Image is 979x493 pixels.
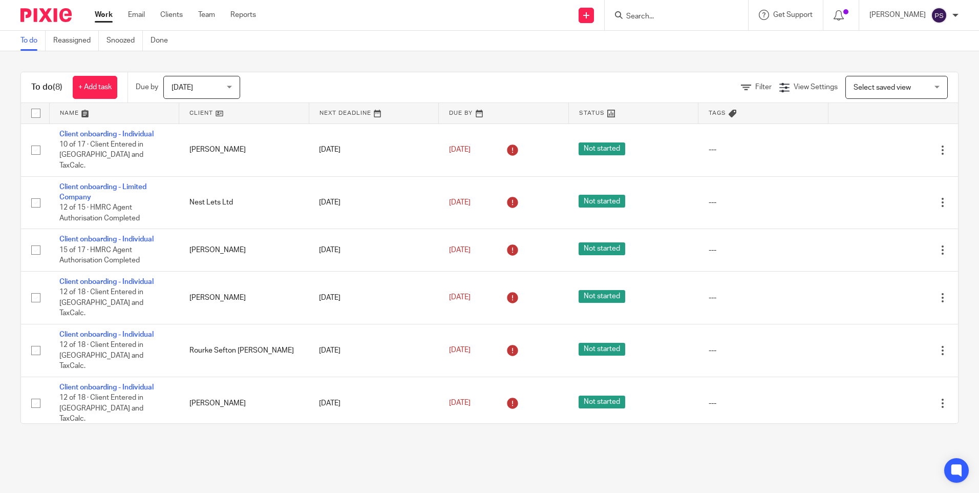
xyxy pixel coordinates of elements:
span: 15 of 17 · HMRC Agent Authorisation Completed [59,246,140,264]
a: Client onboarding - Individual [59,384,154,391]
a: Reports [230,10,256,20]
td: [DATE] [309,271,439,324]
span: 12 of 18 · Client Entered in [GEOGRAPHIC_DATA] and TaxCalc. [59,341,143,369]
span: Not started [579,396,625,408]
a: Team [198,10,215,20]
a: Done [151,31,176,51]
td: [PERSON_NAME] [179,377,309,429]
a: Clients [160,10,183,20]
p: [PERSON_NAME] [869,10,926,20]
a: Snoozed [107,31,143,51]
td: [PERSON_NAME] [179,271,309,324]
td: [DATE] [309,229,439,271]
span: Not started [579,142,625,155]
h1: To do [31,82,62,93]
span: Not started [579,343,625,356]
p: Due by [136,82,158,92]
a: + Add task [73,76,117,99]
span: 12 of 15 · HMRC Agent Authorisation Completed [59,204,140,222]
span: Not started [579,242,625,255]
a: Email [128,10,145,20]
a: Client onboarding - Limited Company [59,183,146,201]
a: Client onboarding - Individual [59,131,154,138]
td: [DATE] [309,124,439,176]
div: --- [709,245,818,255]
input: Search [625,12,717,22]
span: (8) [53,83,62,91]
a: Reassigned [53,31,99,51]
div: --- [709,145,818,155]
img: svg%3E [931,7,947,24]
a: Client onboarding - Individual [59,331,154,338]
td: [PERSON_NAME] [179,229,309,271]
td: [DATE] [309,324,439,377]
span: Tags [709,110,726,116]
span: Select saved view [854,84,911,91]
a: Client onboarding - Individual [59,278,154,285]
span: 10 of 17 · Client Entered in [GEOGRAPHIC_DATA] and TaxCalc. [59,141,143,169]
div: --- [709,398,818,408]
td: Nest Lets Ltd [179,176,309,229]
div: --- [709,197,818,208]
span: [DATE] [449,347,471,354]
td: [DATE] [309,377,439,429]
span: [DATE] [172,84,193,91]
span: 12 of 18 · Client Entered in [GEOGRAPHIC_DATA] and TaxCalc. [59,394,143,422]
span: Not started [579,290,625,303]
span: Not started [579,195,625,208]
a: Client onboarding - Individual [59,236,154,243]
span: [DATE] [449,246,471,254]
div: --- [709,345,818,356]
img: Pixie [20,8,72,22]
span: 12 of 18 · Client Entered in [GEOGRAPHIC_DATA] and TaxCalc. [59,289,143,317]
span: Filter [755,84,772,91]
span: Get Support [773,11,813,18]
span: View Settings [794,84,838,91]
span: [DATE] [449,199,471,206]
a: To do [20,31,46,51]
a: Work [95,10,113,20]
td: [DATE] [309,176,439,229]
span: [DATE] [449,400,471,407]
div: --- [709,293,818,303]
span: [DATE] [449,146,471,153]
td: Rourke Sefton [PERSON_NAME] [179,324,309,377]
td: [PERSON_NAME] [179,124,309,176]
span: [DATE] [449,294,471,301]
